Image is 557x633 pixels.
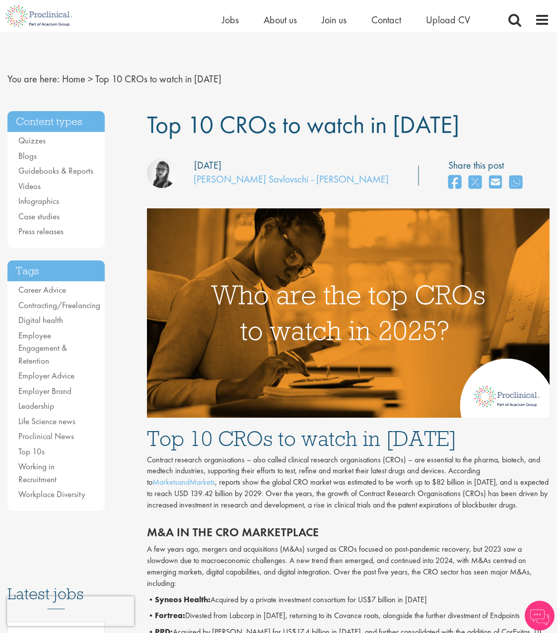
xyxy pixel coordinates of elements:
a: Digital health [18,315,63,325]
a: Employer Brand [18,385,71,396]
img: Theodora Savlovschi - Wicks [147,158,177,188]
a: share on whats app [509,172,522,193]
label: Share this post [448,158,527,173]
p: Contract research organisations – also called clinical research organisations (CROs) – are essent... [147,454,550,511]
a: share on email [489,172,502,193]
a: Case studies [18,211,60,222]
a: Workplace Diversity [18,489,85,500]
h3: Latest jobs [7,561,105,609]
span: > [88,72,93,85]
b: Fortrea: [155,610,185,621]
h3: Content types [7,111,105,132]
b: Syneos Health: [155,594,210,605]
a: Infographics [18,195,59,206]
a: Working in Recruitment [18,461,57,485]
h1: Top 10 CROs to watch in [DATE] [147,428,550,449]
a: Proclinical News [18,431,74,442]
img: Top 10 CROs 2025| Proclinical [147,208,550,418]
a: share on twitter [469,172,482,193]
a: Jobs [222,13,239,26]
a: Join us [322,13,347,26]
a: MarketsandMarkets [152,477,215,487]
a: Career Advice [18,284,66,295]
a: share on facebook [448,172,461,193]
span: You are here: [7,72,60,85]
a: Videos [18,181,41,191]
span: Top 10 CROs to watch in [DATE] [147,109,459,140]
a: Employer Advice [18,370,74,381]
h3: Tags [7,260,105,282]
a: Life Science news [18,416,75,427]
p: • Acquired by a private investment consortium for US$7 billion in [DATE] [147,594,550,606]
p: A few years ago, mergers and acquisitions (M&As) surged as CROs focused on post-pandemic recovery... [147,544,550,589]
a: Upload CV [426,13,470,26]
a: Guidebooks & Reports [18,165,93,176]
h2: M&A in the CRO marketplace [147,526,550,539]
a: Quizzes [18,135,46,146]
a: [PERSON_NAME] Savlovschi - [PERSON_NAME] [194,173,389,186]
a: Contact [371,13,401,26]
span: Top 10 CROs to watch in [DATE] [95,72,221,85]
a: breadcrumb link [62,72,85,85]
iframe: reCAPTCHA [7,596,134,626]
a: Employee Engagement & Retention [18,330,67,366]
a: About us [264,13,297,26]
img: Chatbot [525,601,555,631]
a: Blogs [18,150,37,161]
a: Press releases [18,226,64,237]
div: [DATE] [194,158,221,173]
a: Top 10s [18,446,45,457]
p: • Divested from Labcorp in [DATE], returning to its Covance roots, alongside the further divestme... [147,610,550,622]
a: Leadership [18,400,54,411]
a: Contracting/Freelancing [18,300,100,311]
